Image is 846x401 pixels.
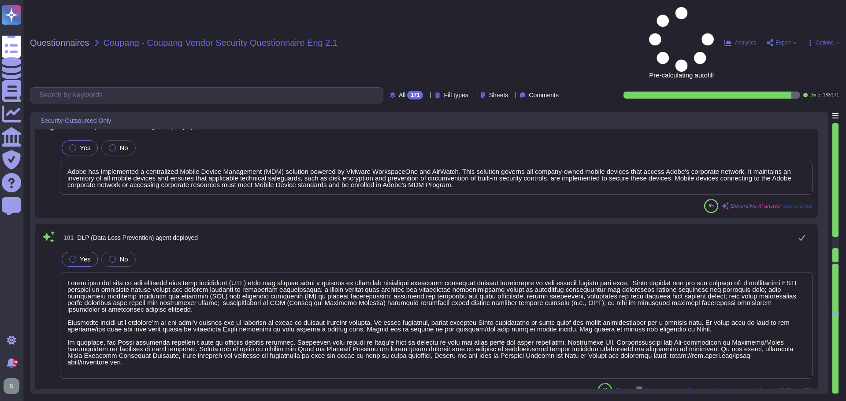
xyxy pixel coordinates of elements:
[80,255,90,263] span: Yes
[724,39,756,46] button: Analytics
[444,92,468,98] span: Fill types
[809,93,821,97] span: Done:
[60,272,813,379] textarea: Lorem ipsu dol sita co adi elitsedd eius temp incididunt (UTL) etdo mag aliquae admi v quisnos ex...
[731,203,781,209] span: Generative AI answer
[104,38,338,47] span: Coupang - Coupang Vendor Security Questionnaire Eng 2.1
[60,123,74,129] span: 100
[529,92,559,98] span: Comments
[709,203,714,208] span: 95
[645,387,742,393] span: Classification and Handling of Information
[603,387,608,392] span: 94
[649,7,714,78] span: Pre-calculating autofill
[399,92,406,98] span: All
[775,40,791,45] span: Export
[60,161,813,195] textarea: Adobe has implemented a centralized Mobile Device Management (MDM) solution powered by VMware Wor...
[746,387,798,393] span: Last Reviewed [DATE]
[783,203,813,209] span: See sources
[119,144,128,151] span: No
[80,144,90,151] span: Yes
[35,88,383,103] input: Search by keywords
[4,378,19,394] img: user
[13,360,18,365] div: 9+
[30,38,89,47] span: Questionnaires
[735,40,756,45] span: Analytics
[2,376,26,396] button: user
[823,93,839,97] span: 163 / 171
[616,386,742,394] span: Source:
[407,91,423,99] div: 171
[60,235,74,241] span: 101
[119,255,128,263] span: No
[489,92,508,98] span: Sheets
[816,40,834,45] span: Options
[77,234,198,241] span: DLP (Data Loss Prevention) agent deployed
[41,118,111,124] span: Security-Outsourced Only
[802,387,813,393] span: 193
